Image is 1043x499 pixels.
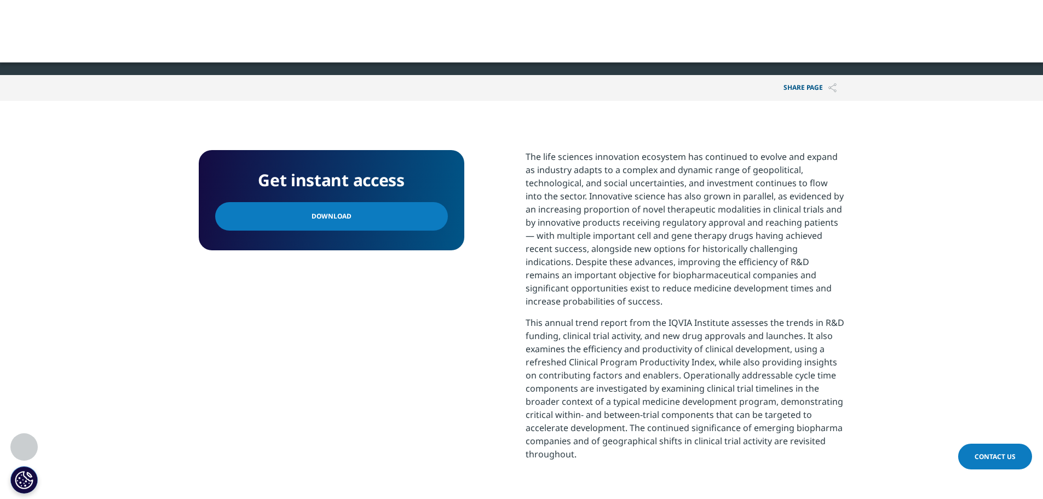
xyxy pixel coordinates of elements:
[775,75,845,101] button: Share PAGEShare PAGE
[10,466,38,494] button: Cookies Settings
[312,210,351,222] span: Download
[775,75,845,101] p: Share PAGE
[215,202,448,231] a: Download
[215,167,448,194] h4: Get instant access
[526,150,845,316] p: The life sciences innovation ecosystem has continued to evolve and expand as industry adapts to a...
[958,444,1032,469] a: Contact Us
[526,316,845,469] p: This annual trend report from the IQVIA Institute assesses the trends in R&D funding, clinical tr...
[828,83,837,93] img: Share PAGE
[975,452,1016,461] span: Contact Us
